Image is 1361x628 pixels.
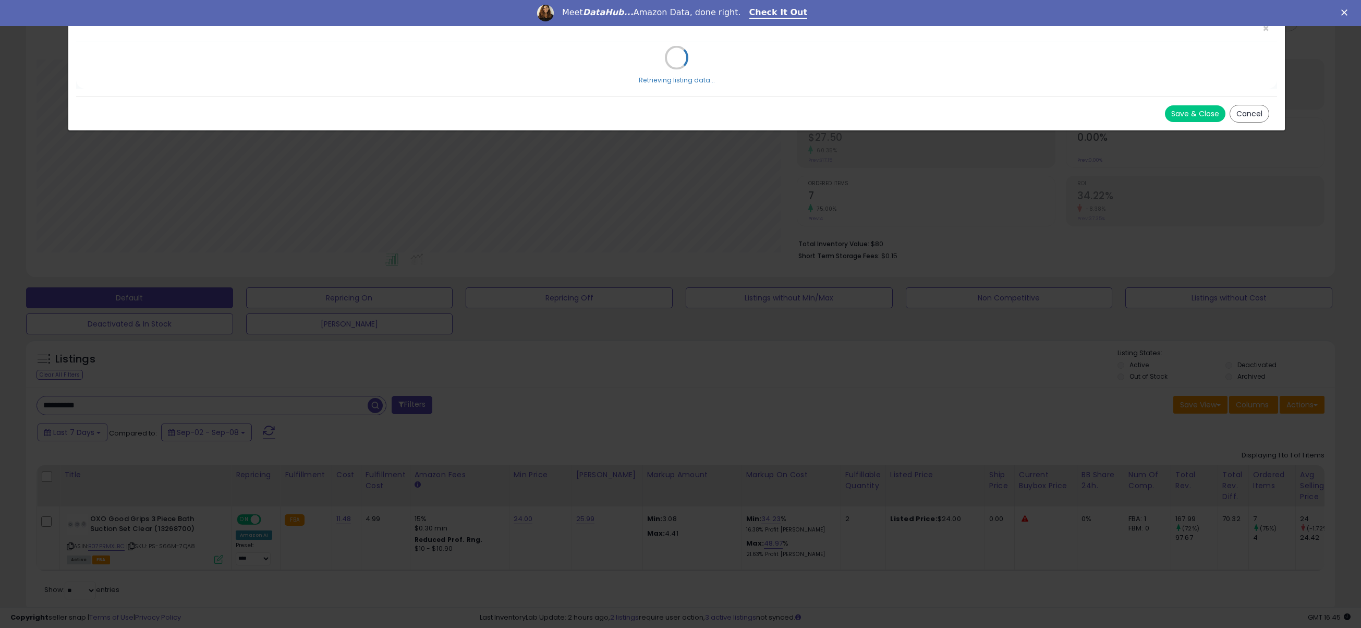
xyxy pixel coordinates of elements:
button: Cancel [1230,105,1269,123]
div: Retrieving listing data... [639,76,715,85]
div: Close [1341,9,1352,16]
i: DataHub... [583,7,634,17]
span: × [1262,21,1269,36]
img: Profile image for Georgie [537,5,554,21]
button: Save & Close [1165,105,1225,122]
div: Meet Amazon Data, done right. [562,7,741,18]
a: Check It Out [749,7,808,19]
